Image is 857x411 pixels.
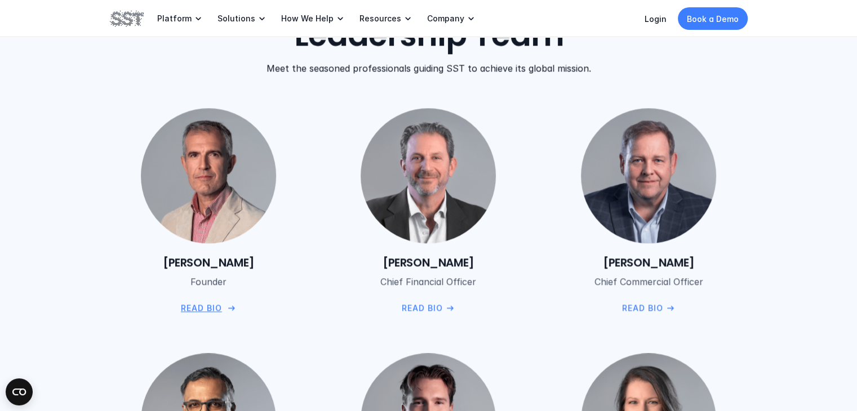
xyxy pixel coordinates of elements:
[687,13,739,25] p: Book a Demo
[139,107,277,245] img: Teodor Grantcharov headshot
[281,14,334,24] p: How We Help
[110,16,748,54] h2: Leadership Team
[217,14,255,24] p: Solutions
[427,14,464,24] p: Company
[678,7,748,30] a: Book a Demo
[581,108,716,243] img: John Downey headshot
[550,254,748,270] h6: [PERSON_NAME]
[622,302,663,314] p: Read Bio
[110,9,144,28] img: SST logo
[110,254,308,270] h6: [PERSON_NAME]
[359,275,498,288] p: Chief Financial Officer
[359,14,401,24] p: Resources
[645,14,667,24] a: Login
[361,108,496,243] img: Dino Ewing headshot
[402,302,443,314] p: Read Bio
[6,378,33,405] button: Open CMP widget
[330,254,527,270] h6: [PERSON_NAME]
[180,302,221,314] p: Read Bio
[157,14,192,24] p: Platform
[267,61,591,74] p: Meet the seasoned professionals guiding SST to achieve its global mission.
[139,275,277,288] p: Founder
[579,275,717,288] p: Chief Commercial Officer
